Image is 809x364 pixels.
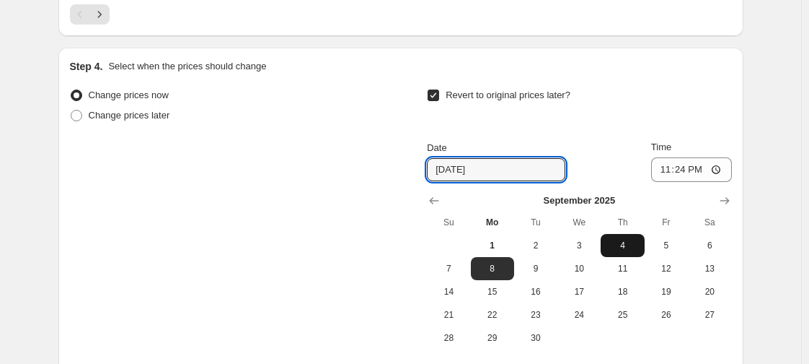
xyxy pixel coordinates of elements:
span: 14 [433,286,464,298]
span: 9 [520,263,552,274]
th: Friday [645,211,688,234]
button: Wednesday September 3 2025 [557,234,601,257]
button: Friday September 5 2025 [645,234,688,257]
button: Show previous month, August 2025 [424,191,444,211]
button: Monday September 22 2025 [471,303,514,326]
button: Friday September 12 2025 [645,257,688,280]
input: 12:00 [651,157,732,182]
button: Wednesday September 24 2025 [557,303,601,326]
span: 19 [650,286,682,298]
span: 2 [520,240,552,251]
span: 15 [477,286,508,298]
button: Sunday September 28 2025 [427,326,470,350]
p: Select when the prices should change [108,59,266,74]
button: Friday September 19 2025 [645,280,688,303]
span: Th [606,217,638,228]
nav: Pagination [70,4,110,25]
button: Monday September 29 2025 [471,326,514,350]
button: Thursday September 25 2025 [601,303,644,326]
span: 21 [433,309,464,321]
button: Monday September 8 2025 [471,257,514,280]
button: Tuesday September 23 2025 [514,303,557,326]
button: Tuesday September 2 2025 [514,234,557,257]
span: 13 [694,263,725,274]
span: 23 [520,309,552,321]
span: Tu [520,217,552,228]
span: Time [651,142,671,152]
span: Fr [650,217,682,228]
span: 7 [433,263,464,274]
span: 25 [606,309,638,321]
button: Thursday September 11 2025 [601,257,644,280]
span: 4 [606,240,638,251]
button: Wednesday September 17 2025 [557,280,601,303]
button: Wednesday September 10 2025 [557,257,601,280]
span: Sa [694,217,725,228]
button: Tuesday September 16 2025 [514,280,557,303]
th: Tuesday [514,211,557,234]
span: We [563,217,595,228]
th: Thursday [601,211,644,234]
button: Tuesday September 30 2025 [514,326,557,350]
button: Friday September 26 2025 [645,303,688,326]
span: 20 [694,286,725,298]
span: 5 [650,240,682,251]
button: Today Monday September 1 2025 [471,234,514,257]
button: Tuesday September 9 2025 [514,257,557,280]
span: 17 [563,286,595,298]
th: Saturday [688,211,731,234]
th: Sunday [427,211,470,234]
span: Mo [477,217,508,228]
span: 24 [563,309,595,321]
th: Monday [471,211,514,234]
span: 29 [477,332,508,344]
span: Change prices later [89,110,170,121]
button: Thursday September 18 2025 [601,280,644,303]
span: 8 [477,263,508,274]
span: 1 [477,240,508,251]
span: 12 [650,263,682,274]
button: Sunday September 21 2025 [427,303,470,326]
h2: Step 4. [70,59,103,74]
button: Saturday September 13 2025 [688,257,731,280]
button: Saturday September 6 2025 [688,234,731,257]
span: Change prices now [89,90,169,100]
button: Sunday September 7 2025 [427,257,470,280]
span: Date [427,142,446,153]
button: Saturday September 27 2025 [688,303,731,326]
span: 18 [606,286,638,298]
button: Monday September 15 2025 [471,280,514,303]
span: 3 [563,240,595,251]
span: 28 [433,332,464,344]
span: 6 [694,240,725,251]
button: Saturday September 20 2025 [688,280,731,303]
input: 9/1/2025 [427,158,565,181]
button: Thursday September 4 2025 [601,234,644,257]
span: 16 [520,286,552,298]
span: 11 [606,263,638,274]
span: 30 [520,332,552,344]
button: Sunday September 14 2025 [427,280,470,303]
span: 10 [563,263,595,274]
th: Wednesday [557,211,601,234]
span: Su [433,217,464,228]
span: 26 [650,309,682,321]
span: Revert to original prices later? [446,90,570,100]
span: 27 [694,309,725,321]
span: 22 [477,309,508,321]
button: Show next month, October 2025 [715,191,735,211]
button: Next [89,4,110,25]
